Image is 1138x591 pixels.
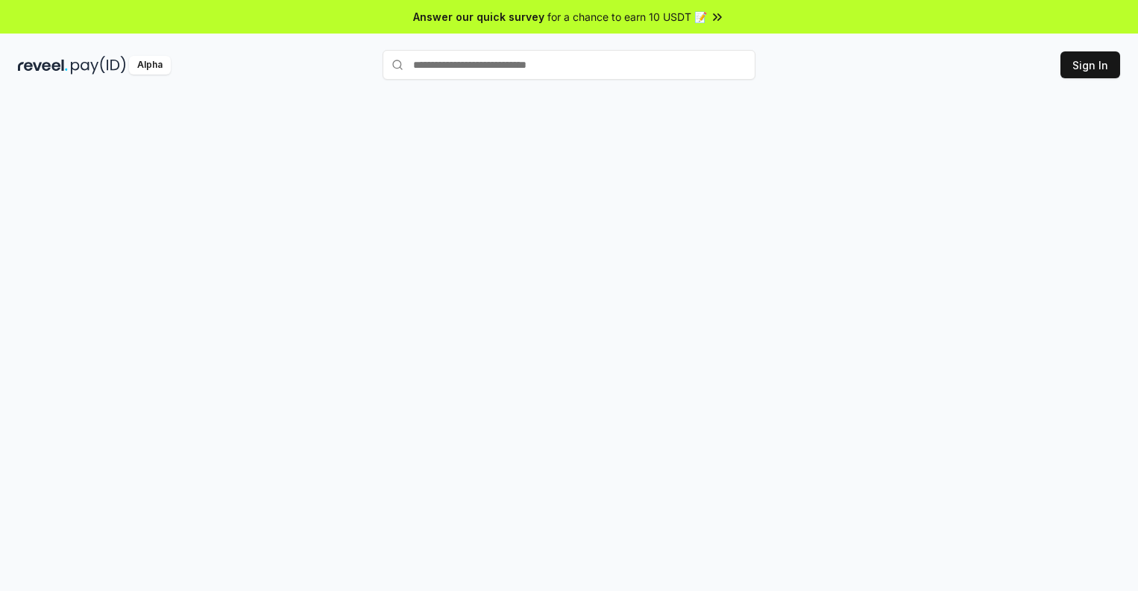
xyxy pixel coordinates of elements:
[547,9,707,25] span: for a chance to earn 10 USDT 📝
[413,9,544,25] span: Answer our quick survey
[1060,51,1120,78] button: Sign In
[71,56,126,75] img: pay_id
[129,56,171,75] div: Alpha
[18,56,68,75] img: reveel_dark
